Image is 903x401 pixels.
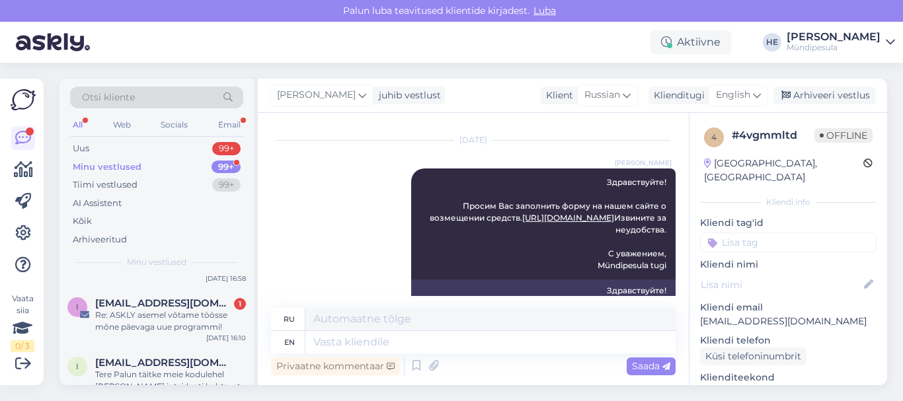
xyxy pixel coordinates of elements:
[615,158,672,168] span: [PERSON_NAME]
[206,333,246,343] div: [DATE] 16:10
[411,279,676,385] div: Здравствуйте! Просим Вас заполнить форму на нашем сайте о возмещении средств. Извините за неудобс...
[271,134,676,146] div: [DATE]
[73,197,122,210] div: AI Assistent
[95,369,246,392] div: Tere Palun täitke meie kodulehel [PERSON_NAME] intsidenti kohta, et saaksime Teile raha tagastada...
[650,30,731,54] div: Aktiivne
[70,116,85,133] div: All
[158,116,190,133] div: Socials
[76,302,79,312] span: i
[632,360,670,372] span: Saada
[11,293,34,352] div: Vaata siia
[73,178,137,192] div: Tiimi vestlused
[787,32,881,42] div: [PERSON_NAME]
[11,340,34,352] div: 0 / 3
[73,161,141,174] div: Minu vestlused
[711,132,717,142] span: 4
[648,89,705,102] div: Klienditugi
[95,297,233,309] span: info@myndipesula.eu
[541,89,573,102] div: Klient
[732,128,814,143] div: # 4vgmmltd
[700,371,877,384] p: Klienditeekond
[700,314,877,328] p: [EMAIL_ADDRESS][DOMAIN_NAME]
[277,88,356,102] span: [PERSON_NAME]
[216,116,243,133] div: Email
[73,215,92,228] div: Kõik
[704,157,863,184] div: [GEOGRAPHIC_DATA], [GEOGRAPHIC_DATA]
[700,258,877,272] p: Kliendi nimi
[95,357,233,369] span: imrekr@gmail.com
[82,91,135,104] span: Otsi kliente
[700,347,806,365] div: Küsi telefoninumbrit
[95,309,246,333] div: Re: ASKLY asemel võtame töösse mõne päevaga uue programmi!
[284,331,295,353] div: en
[787,42,881,53] div: Mündipesula
[76,361,79,371] span: i
[212,161,241,174] div: 99+
[716,88,750,102] span: English
[530,5,560,17] span: Luba
[700,233,877,252] input: Lisa tag
[773,87,875,104] div: Arhiveeri vestlus
[206,273,246,283] div: [DATE] 16:58
[127,256,186,268] span: Minu vestlused
[11,89,36,110] img: Askly Logo
[700,196,877,208] div: Kliendi info
[701,277,861,292] input: Lisa nimi
[271,357,400,375] div: Privaatne kommentaar
[814,128,873,143] span: Offline
[212,142,241,155] div: 99+
[73,142,89,155] div: Uus
[787,32,895,53] a: [PERSON_NAME]Mündipesula
[110,116,134,133] div: Web
[212,178,241,192] div: 99+
[73,233,127,246] div: Arhiveeritud
[234,298,246,310] div: 1
[284,308,295,330] div: ru
[700,216,877,230] p: Kliendi tag'id
[700,334,877,347] p: Kliendi telefon
[584,88,620,102] span: Russian
[763,33,781,52] div: HE
[373,89,441,102] div: juhib vestlust
[700,301,877,314] p: Kliendi email
[522,213,614,223] a: [URL][DOMAIN_NAME]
